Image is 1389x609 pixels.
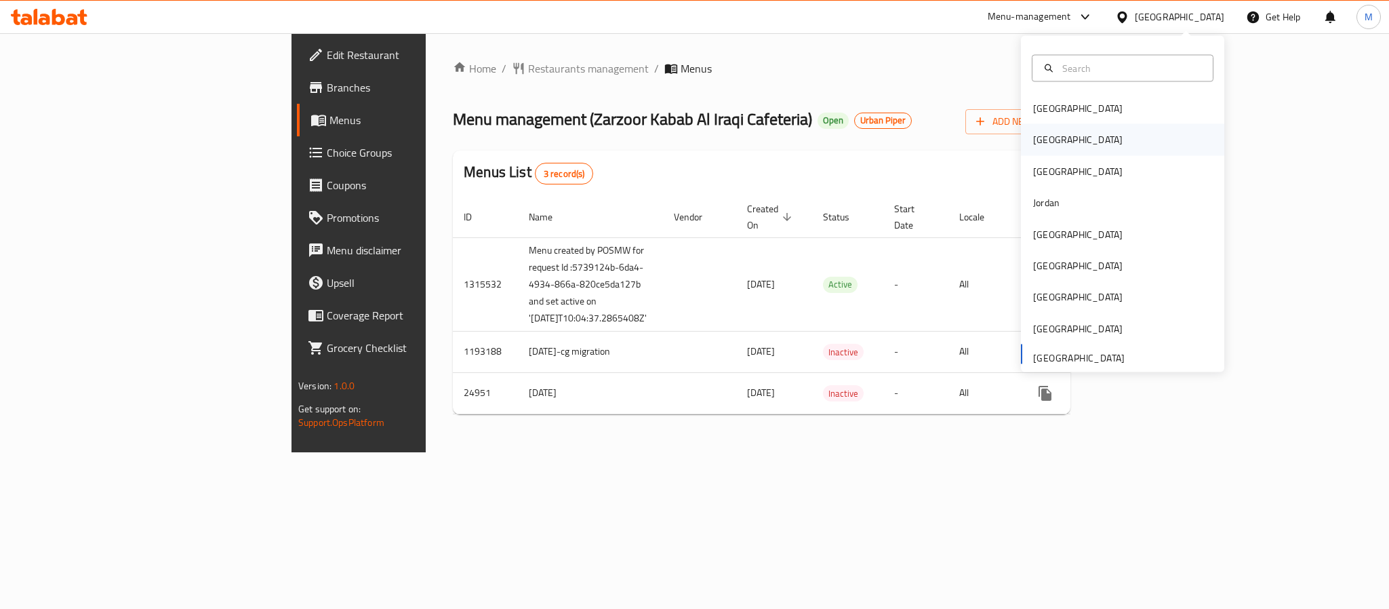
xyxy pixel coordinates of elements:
span: Version: [298,377,331,395]
span: Vendor [674,209,720,225]
button: more [1029,377,1062,410]
span: Active [823,277,858,292]
span: 1.0.0 [334,377,355,395]
span: ID [464,209,489,225]
nav: breadcrumb [453,60,1070,77]
div: [GEOGRAPHIC_DATA] [1033,290,1123,304]
a: Support.OpsPlatform [298,414,384,431]
a: Choice Groups [297,136,523,169]
div: Jordan [1033,195,1060,210]
span: Urban Piper [855,115,911,126]
span: Branches [327,79,512,96]
a: Upsell [297,267,523,299]
span: Choice Groups [327,144,512,161]
a: Menus [297,104,523,136]
a: Restaurants management [512,60,649,77]
span: Upsell [327,275,512,291]
th: Actions [1018,197,1170,238]
span: Inactive [823,345,864,360]
span: Get support on: [298,400,361,418]
a: Edit Restaurant [297,39,523,71]
div: [GEOGRAPHIC_DATA] [1135,9,1224,24]
span: Coupons [327,177,512,193]
span: M [1365,9,1373,24]
td: - [883,237,948,331]
td: Menu created by POSMW for request Id :5739124b-6da4-4934-866a-820ce5da127b and set active on '[DA... [518,237,663,331]
li: / [654,60,659,77]
h2: Menus List [464,162,593,184]
div: [GEOGRAPHIC_DATA] [1033,132,1123,147]
a: Menu disclaimer [297,234,523,267]
a: Coupons [297,169,523,201]
button: Change Status [1062,377,1094,410]
div: Total records count [535,163,594,184]
span: Edit Restaurant [327,47,512,63]
span: Menu disclaimer [327,242,512,258]
td: - [883,331,948,372]
span: Grocery Checklist [327,340,512,356]
span: Status [823,209,867,225]
div: Active [823,277,858,293]
span: Locale [959,209,1002,225]
span: 3 record(s) [536,168,593,180]
div: [GEOGRAPHIC_DATA] [1033,258,1123,273]
span: Name [529,209,570,225]
a: Grocery Checklist [297,332,523,364]
button: Add New Menu [965,109,1070,134]
span: Add New Menu [976,113,1060,130]
a: Branches [297,71,523,104]
span: Menus [329,112,512,128]
span: [DATE] [747,342,775,360]
span: Menus [681,60,712,77]
input: Search [1057,60,1205,75]
td: [DATE]-cg migration [518,331,663,372]
a: Coverage Report [297,299,523,332]
span: Promotions [327,210,512,226]
div: [GEOGRAPHIC_DATA] [1033,163,1123,178]
td: - [883,372,948,414]
span: Created On [747,201,796,233]
span: Coverage Report [327,307,512,323]
td: All [948,372,1018,414]
span: Restaurants management [528,60,649,77]
div: Menu-management [988,9,1071,25]
a: Promotions [297,201,523,234]
span: [DATE] [747,384,775,401]
div: [GEOGRAPHIC_DATA] [1033,101,1123,116]
div: [GEOGRAPHIC_DATA] [1033,321,1123,336]
td: All [948,331,1018,372]
span: Inactive [823,386,864,401]
div: [GEOGRAPHIC_DATA] [1033,227,1123,241]
td: All [948,237,1018,331]
span: [DATE] [747,275,775,293]
table: enhanced table [453,197,1170,414]
td: [DATE] [518,372,663,414]
span: Menu management ( Zarzoor Kabab Al Iraqi Cafeteria ) [453,104,812,134]
span: Start Date [894,201,932,233]
span: Open [818,115,849,126]
div: Inactive [823,385,864,401]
